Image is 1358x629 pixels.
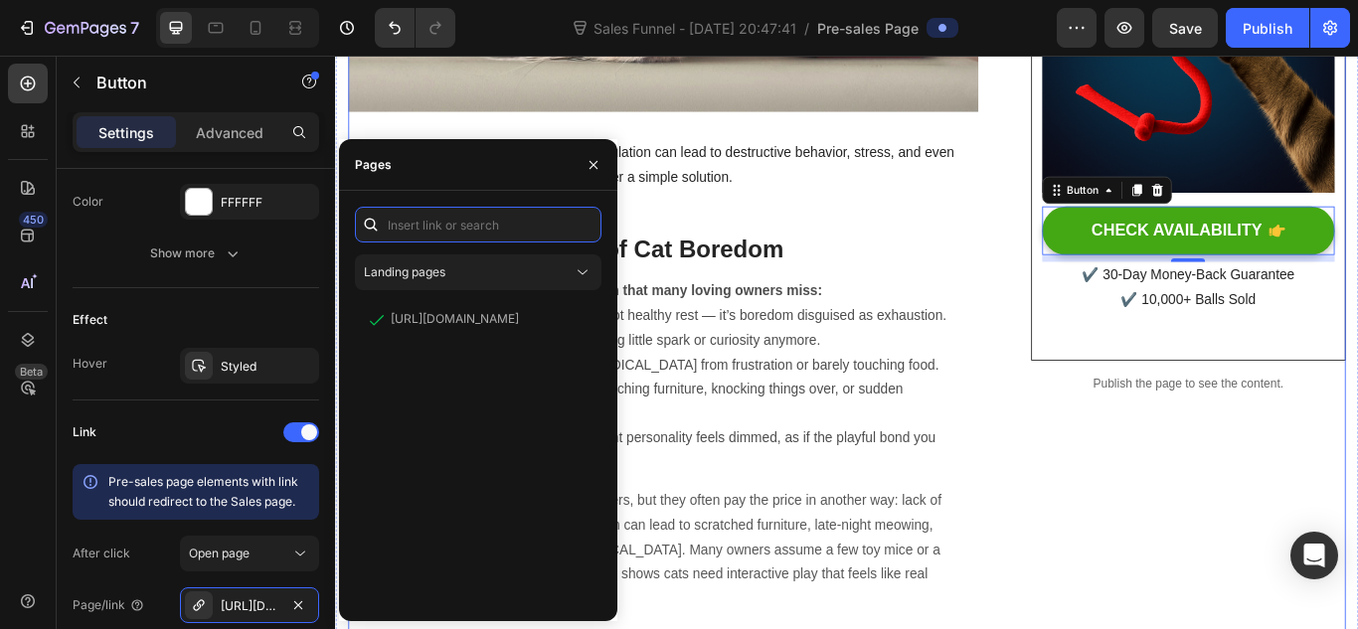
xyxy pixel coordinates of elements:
[73,236,319,271] button: Show more
[8,8,148,48] button: 7
[590,18,800,39] span: Sales Funnel - [DATE] 20:47:41
[221,358,314,376] div: Styled
[804,18,809,39] span: /
[335,56,1358,629] iframe: Design area
[221,597,278,615] div: [URL][DOMAIN_NAME]
[826,271,1163,300] p: ✔️ 10,000+ Balls Sold
[391,310,519,328] div: [URL][DOMAIN_NAME]
[73,355,107,373] div: Hover
[96,71,265,94] p: Button
[73,423,96,441] div: Link
[849,148,894,166] div: Button
[108,474,298,509] span: Pre-sales page elements with link should redirect to the Sales page.
[150,243,243,263] div: Show more
[221,194,314,212] div: FFFFFF
[1226,8,1309,48] button: Publish
[19,212,48,228] div: 450
[882,192,1081,217] div: CHECK AVAILABILITY
[355,254,601,290] button: Landing pages
[824,176,1165,233] a: CHECK AVAILABILITY
[375,8,455,48] div: Undo/Redo
[15,364,48,380] div: Beta
[1243,18,1292,39] div: Publish
[817,18,919,39] span: Pre-sales Page
[189,546,250,560] span: Open page
[98,122,154,143] p: Settings
[73,545,130,562] div: After click
[73,596,145,614] div: Page/link
[196,122,263,143] p: Advanced
[355,156,392,174] div: Pages
[364,264,445,279] span: Landing pages
[130,16,139,40] p: 7
[811,372,1178,393] p: Publish the page to see the content.
[180,536,319,571] button: Open page
[1169,20,1202,37] span: Save
[1290,532,1338,579] div: Open Intercom Messenger
[73,311,107,329] div: Effect
[1152,8,1218,48] button: Save
[826,242,1163,271] p: ✔️ 30-Day Money-Back Guarantee
[355,207,601,242] input: Insert link or search
[73,193,103,211] div: Color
